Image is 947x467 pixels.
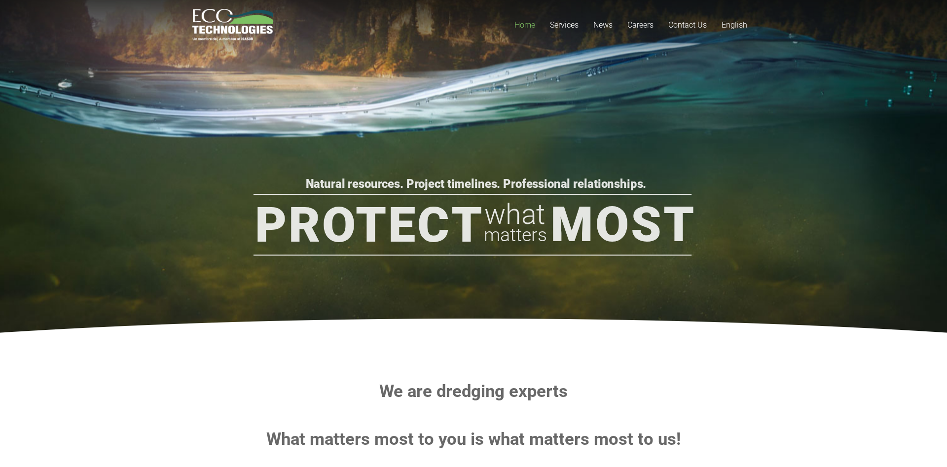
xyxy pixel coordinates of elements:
[484,200,546,228] rs-layer: what
[306,179,647,189] rs-layer: Natural resources. Project timelines. Professional relationships.
[668,20,707,30] span: Contact Us
[550,200,696,249] rs-layer: Most
[627,20,654,30] span: Careers
[514,20,535,30] span: Home
[593,20,613,30] span: News
[484,220,547,249] rs-layer: matters
[255,201,484,250] rs-layer: Protect
[192,9,273,41] a: logo_EcoTech_ASDR_RGB
[550,20,579,30] span: Services
[722,20,747,30] span: English
[266,429,681,449] strong: What matters most to you is what matters most to us!
[379,381,568,401] strong: We are dredging experts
